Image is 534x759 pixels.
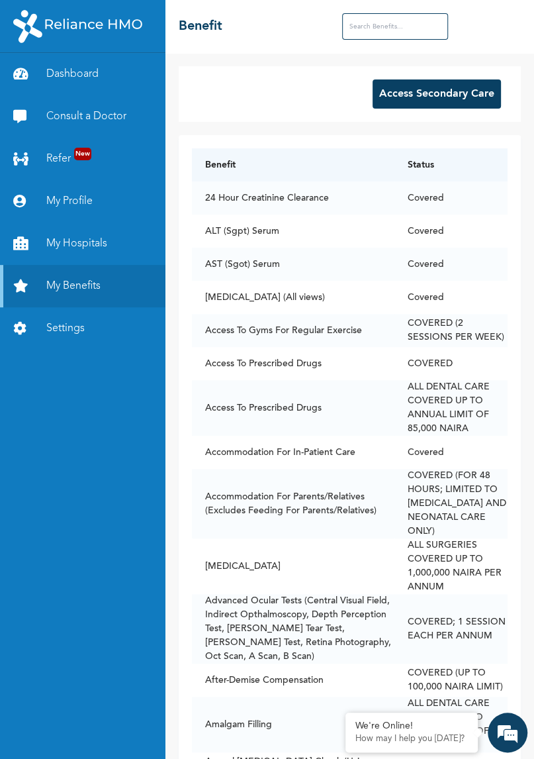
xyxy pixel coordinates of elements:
td: AST (Sgot) Serum [192,248,394,281]
td: [MEDICAL_DATA] (All views) [192,281,394,314]
img: RelianceHMO's Logo [13,10,142,43]
div: We're Online! [355,721,468,732]
button: Access Secondary Care [373,79,501,109]
td: ALL DENTAL CARE COVERED UP TO ANNUAL LIMIT OF 85,000 NAIRA [394,380,508,436]
td: After-Demise Compensation [192,664,394,697]
td: Amalgam Filling [192,697,394,752]
td: COVERED (FOR 48 HOURS; LIMITED TO [MEDICAL_DATA] AND NEONATAL CARE ONLY) [394,469,508,538]
th: Benefit [192,148,394,181]
p: How may I help you today? [355,734,468,744]
td: Covered [394,181,508,215]
span: New [74,148,91,160]
td: Covered [394,436,508,469]
td: Covered [394,248,508,281]
td: Access To Prescribed Drugs [192,380,394,436]
td: Covered [394,281,508,314]
h2: Benefit [179,17,222,36]
td: COVERED (2 SESSIONS PER WEEK) [394,314,508,347]
td: [MEDICAL_DATA] [192,538,394,594]
td: Accommodation For In-Patient Care [192,436,394,469]
td: COVERED; 1 SESSION EACH PER ANNUM [394,594,508,664]
td: ALL SURGERIES COVERED UP TO 1,000,000 NAIRA PER ANNUM [394,538,508,594]
th: Status [394,148,508,181]
td: COVERED (UP TO 100,000 NAIRA LIMIT) [394,664,508,697]
td: Access To Gyms For Regular Exercise [192,314,394,347]
td: Covered [394,215,508,248]
td: 24 Hour Creatinine Clearance [192,181,394,215]
input: Search Benefits... [342,13,448,40]
td: Accommodation For Parents/Relatives (Excludes Feeding For Parents/Relatives) [192,469,394,538]
td: ALT (Sgpt) Serum [192,215,394,248]
td: Advanced Ocular Tests (Central Visual Field, Indirect Opthalmoscopy, Depth Perception Test, [PERS... [192,594,394,664]
td: COVERED [394,347,508,380]
td: Access To Prescribed Drugs [192,347,394,380]
td: ALL DENTAL CARE COVERED UP TO ANNUAL LIMIT OF 85,000 NAIRA [394,697,508,752]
